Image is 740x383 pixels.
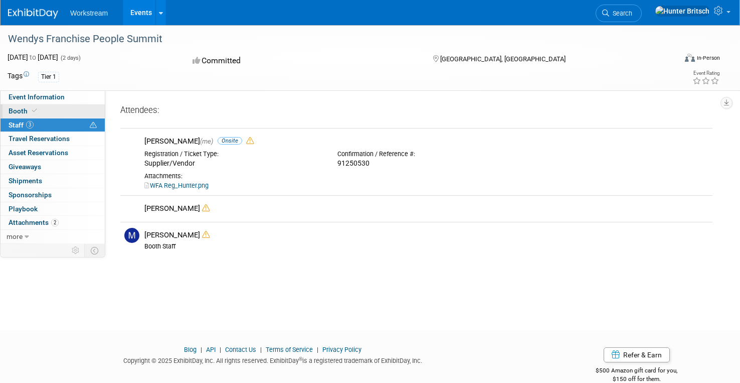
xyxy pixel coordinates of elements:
a: Attachments2 [1,216,105,229]
a: Privacy Policy [322,346,361,353]
div: Wendys Franchise People Summit [5,30,659,48]
div: Booth Staff [144,242,708,250]
div: Event Rating [692,71,719,76]
div: [PERSON_NAME] [144,230,708,240]
span: 3 [26,121,34,129]
span: Playbook [9,205,38,213]
span: Onsite [218,137,242,145]
a: Terms of Service [266,346,313,353]
div: 91250530 [337,159,515,168]
div: Event Format [614,52,720,67]
span: Event Information [9,93,65,101]
span: | [314,346,321,353]
span: Workstream [70,9,108,17]
td: Tags [8,71,29,82]
span: Booth [9,107,39,115]
span: Giveaways [9,163,41,171]
span: Potential Scheduling Conflict -- at least one attendee is tagged in another overlapping event. [90,121,97,130]
div: Tier 1 [38,72,59,82]
a: Blog [184,346,197,353]
a: Refer & Earn [604,347,670,362]
div: [PERSON_NAME] [144,204,708,213]
span: | [258,346,264,353]
sup: ® [299,356,302,362]
a: Booth [1,104,105,118]
a: Search [596,5,642,22]
div: Attachments: [144,172,708,180]
div: Committed [190,52,417,70]
span: Staff [9,121,34,129]
td: Personalize Event Tab Strip [67,244,85,257]
a: Contact Us [225,346,256,353]
span: Travel Reservations [9,135,70,143]
span: (me) [200,138,213,145]
span: Attachments [9,218,59,226]
span: Sponsorships [9,191,52,199]
i: Booth reservation complete [32,108,37,113]
div: Confirmation / Reference #: [337,150,515,158]
div: In-Person [696,54,720,62]
span: more [7,232,23,240]
i: Double-book Warning! [202,231,210,238]
i: Double-book Warning! [202,204,210,212]
span: to [28,53,38,61]
img: M.jpg [124,228,139,243]
span: [DATE] [DATE] [8,53,58,61]
img: Hunter Britsch [655,6,710,17]
div: Supplier/Vendor [144,159,322,168]
i: Double-book Warning! [246,137,254,145]
span: | [217,346,224,353]
a: Travel Reservations [1,132,105,146]
div: $500 Amazon gift card for you, [553,360,720,383]
a: Event Information [1,90,105,104]
td: Toggle Event Tabs [85,244,105,257]
span: (2 days) [60,55,81,61]
span: Shipments [9,177,42,185]
a: Shipments [1,174,105,188]
div: Registration / Ticket Type: [144,150,322,158]
a: API [206,346,216,353]
div: [PERSON_NAME] [144,137,708,146]
div: Attendees: [120,104,712,117]
a: Staff3 [1,118,105,132]
span: | [198,346,205,353]
img: Format-Inperson.png [685,54,695,62]
a: more [1,230,105,243]
a: Asset Reservations [1,146,105,160]
span: Search [609,10,632,17]
span: [GEOGRAPHIC_DATA], [GEOGRAPHIC_DATA] [440,55,566,63]
a: WFA Reg_Hunter.png [144,182,209,189]
img: ExhibitDay [8,9,58,19]
div: Copyright © 2025 ExhibitDay, Inc. All rights reserved. ExhibitDay is a registered trademark of Ex... [8,354,538,365]
a: Playbook [1,202,105,216]
a: Sponsorships [1,188,105,202]
a: Giveaways [1,160,105,174]
span: Asset Reservations [9,149,68,157]
span: 2 [51,219,59,226]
